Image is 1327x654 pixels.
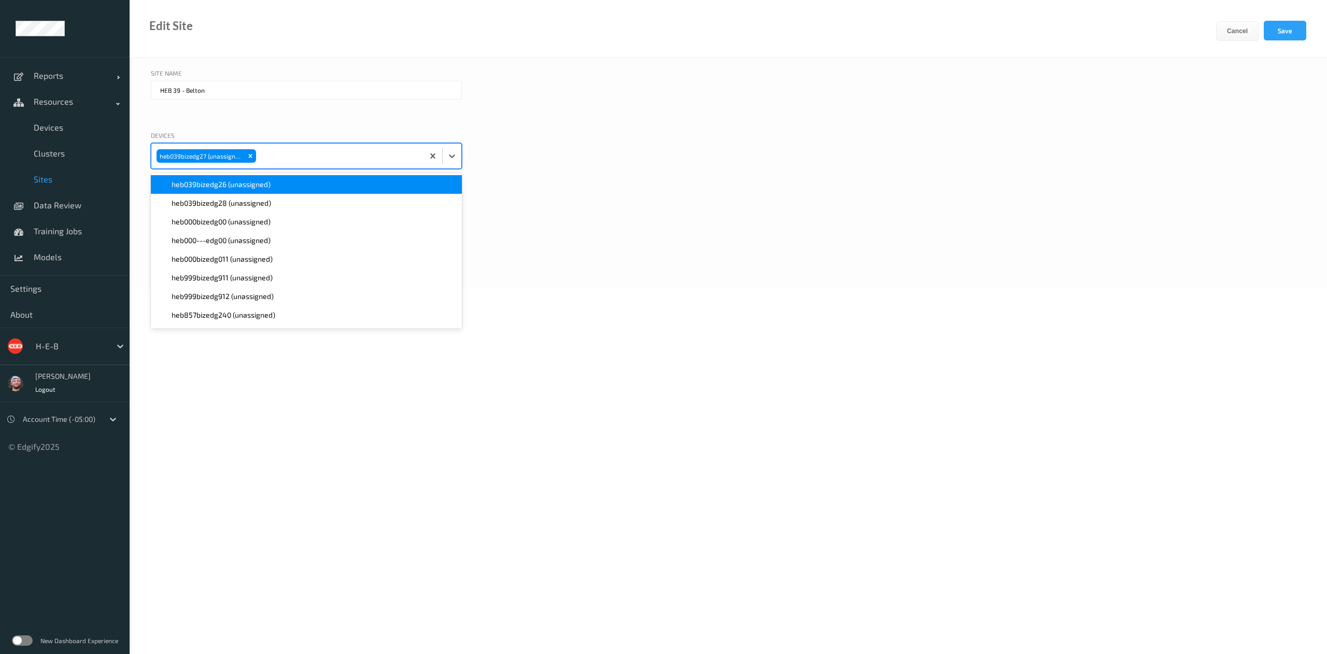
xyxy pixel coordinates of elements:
div: Edit Site [149,21,193,31]
span: heb000bizedg011 (unassigned) [172,254,273,264]
span: heb039bizedg26 (unassigned) [172,179,271,190]
span: heb857bizedg240 (unassigned) [172,310,275,320]
div: heb039bizedg27 (unassigned) [157,149,245,163]
span: heb000---edg00 (unassigned) [172,235,271,246]
span: heb000bizedg00 (unassigned) [172,217,271,227]
span: heb039bizedg28 (unassigned) [172,198,271,208]
span: heb999bizedg912 (unassigned) [172,291,274,302]
span: heb999bizedg911 (unassigned) [172,273,273,283]
div: Site Name [151,68,462,81]
button: Save [1264,21,1306,40]
button: Cancel [1216,21,1259,41]
div: Remove heb039bizedg27 (unassigned) [245,149,256,163]
div: Activation time (-05:00) [151,200,1306,212]
div: Devices [151,131,462,143]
